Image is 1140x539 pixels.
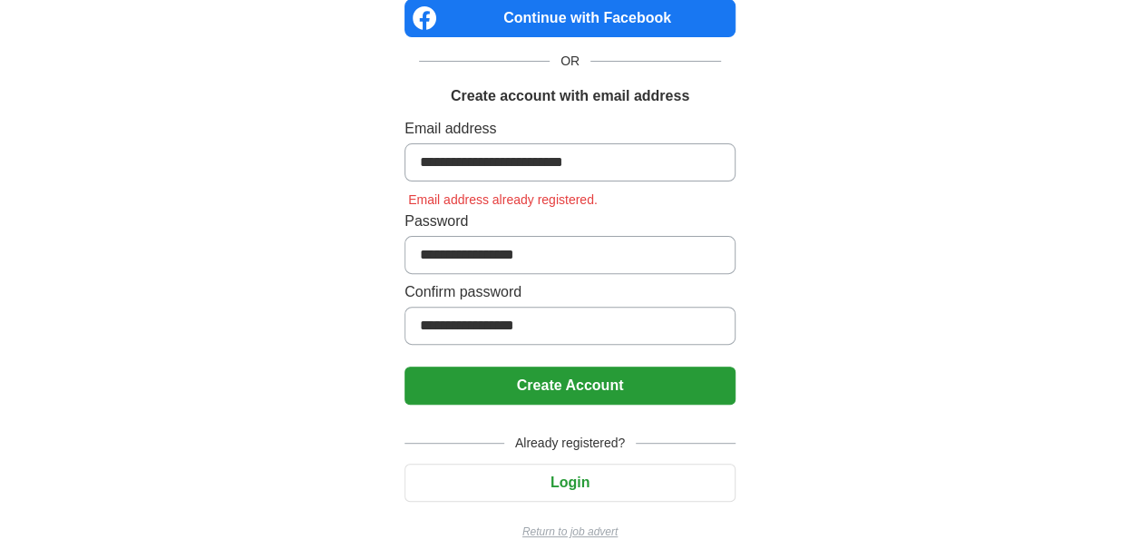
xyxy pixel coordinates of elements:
[404,464,736,502] button: Login
[404,367,736,405] button: Create Account
[504,434,636,453] span: Already registered?
[451,85,689,107] h1: Create account with email address
[404,211,736,232] label: Password
[550,52,590,71] span: OR
[404,192,601,207] span: Email address already registered.
[404,118,736,140] label: Email address
[404,475,736,490] a: Login
[404,281,736,303] label: Confirm password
